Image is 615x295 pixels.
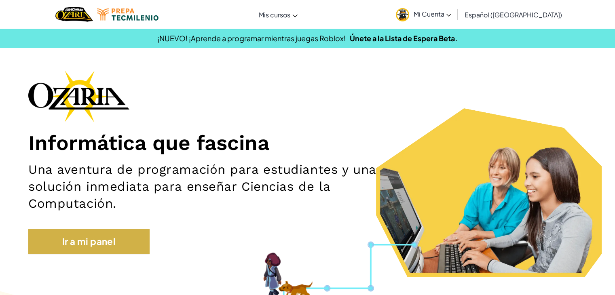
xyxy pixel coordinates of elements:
a: Mi Cuenta [392,2,455,27]
img: avatar [396,8,409,21]
a: Ir a mi panel [28,229,150,254]
a: Mis cursos [255,4,302,25]
img: Home [55,6,93,23]
span: ¡NUEVO! ¡Aprende a programar mientras juegas Roblox! [157,34,346,43]
span: Mi Cuenta [413,10,451,18]
a: Únete a la Lista de Espera Beta. [350,34,458,43]
img: Tecmilenio logo [97,8,159,21]
a: Ozaria by CodeCombat logo [55,6,93,23]
span: Español ([GEOGRAPHIC_DATA]) [464,11,562,19]
a: Español ([GEOGRAPHIC_DATA]) [460,4,566,25]
span: Mis cursos [259,11,290,19]
img: Ozaria branding logo [28,70,129,122]
h2: Una aventura de programación para estudiantes y una solución inmediata para enseñar Ciencias de l... [28,161,402,213]
h1: Informática que fascina [28,130,587,155]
